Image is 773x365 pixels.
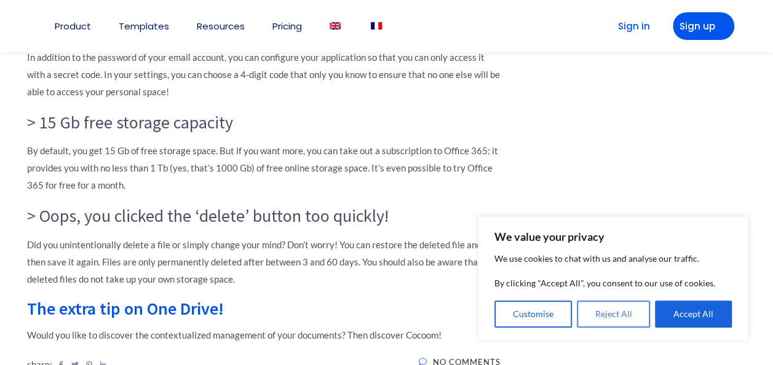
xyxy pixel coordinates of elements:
a: Product [55,22,91,31]
p: We use cookies to chat with us and analyse our traffic. [494,251,732,266]
button: Customise [494,300,572,328]
a: Sign in [599,12,660,40]
p: In addition to the password of your email account, you can configure your application so that you... [27,49,501,100]
p: By clicking "Accept All", you consent to our use of cookies. [494,276,732,291]
a: Sign up [673,12,734,40]
p: Did you unintentionally delete a file or simply change your mind? Don’t worry! You can restore th... [27,236,501,288]
a: Resources [197,22,245,31]
h3: > Oops, you clicked the ‘delete’ button too quickly! [27,206,501,227]
p: We value your privacy [494,229,732,244]
button: Accept All [655,300,732,328]
img: English [330,22,341,29]
h2: The extra tip on One Drive! [27,300,501,317]
p: By default, you get 15 Gb of free storage space. But if you want more, you can take out a subscri... [27,142,501,194]
img: French [371,22,382,29]
p: Would you like to discover the contextualized management of your documents? Then discover Cocoom! [27,326,501,343]
button: Reject All [577,300,651,328]
h3: > 15 Gb free storage capacity [27,112,501,133]
a: Templates [119,22,169,31]
a: Pricing [272,22,302,31]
